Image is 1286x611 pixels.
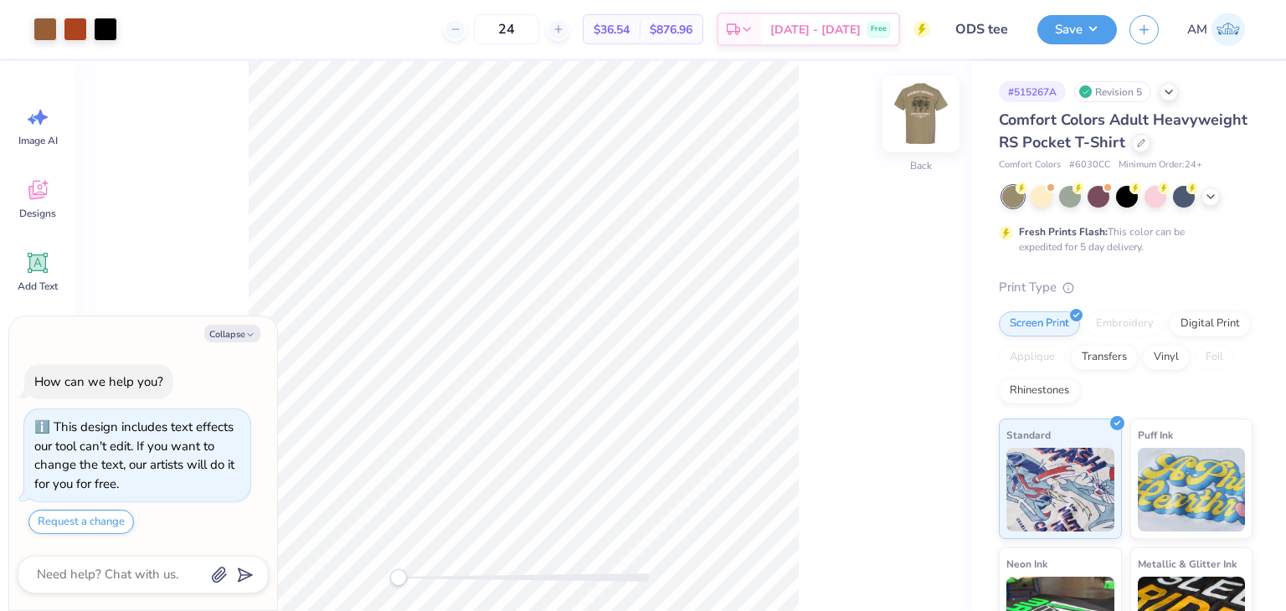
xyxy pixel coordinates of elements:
[999,345,1066,370] div: Applique
[999,378,1080,403] div: Rhinestones
[1069,158,1110,172] span: # 6030CC
[871,23,887,35] span: Free
[650,21,692,39] span: $876.96
[999,311,1080,336] div: Screen Print
[1170,311,1251,336] div: Digital Print
[999,81,1066,102] div: # 515267A
[34,418,234,492] div: This design includes text effects our tool can't edit. If you want to change the text, our artist...
[1119,158,1202,172] span: Minimum Order: 24 +
[770,21,861,39] span: [DATE] - [DATE]
[1180,13,1253,46] a: AM
[1138,448,1246,531] img: Puff Ink
[1019,224,1225,254] div: This color can be expedited for 5 day delivery.
[1138,555,1237,572] span: Metallic & Glitter Ink
[943,13,1025,46] input: Untitled Design
[999,110,1247,152] span: Comfort Colors Adult Heavyweight RS Pocket T-Shirt
[474,14,539,44] input: – –
[18,280,58,293] span: Add Text
[34,373,163,390] div: How can we help you?
[1195,345,1234,370] div: Foil
[19,207,56,220] span: Designs
[1019,225,1108,239] strong: Fresh Prints Flash:
[1211,13,1245,46] img: Abhinav Mohan
[1071,345,1138,370] div: Transfers
[18,134,58,147] span: Image AI
[1006,555,1047,572] span: Neon Ink
[887,80,954,147] img: Back
[1037,15,1117,44] button: Save
[390,569,407,586] div: Accessibility label
[1143,345,1190,370] div: Vinyl
[1074,81,1151,102] div: Revision 5
[910,158,932,173] div: Back
[594,21,630,39] span: $36.54
[28,510,134,534] button: Request a change
[1006,426,1051,444] span: Standard
[1138,426,1173,444] span: Puff Ink
[1187,20,1207,39] span: AM
[999,278,1253,297] div: Print Type
[1006,448,1114,531] img: Standard
[999,158,1061,172] span: Comfort Colors
[204,325,260,342] button: Collapse
[1085,311,1165,336] div: Embroidery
